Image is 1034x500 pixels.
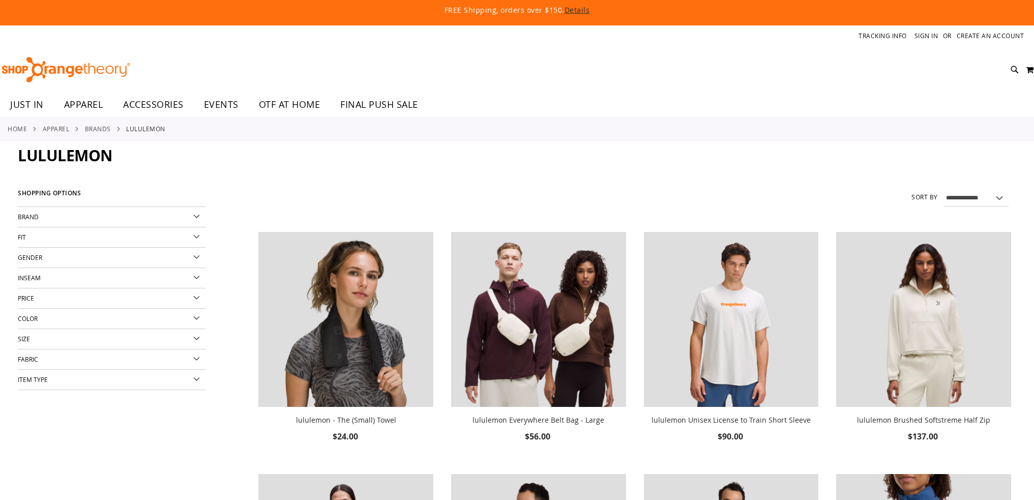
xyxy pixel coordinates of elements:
[18,309,206,329] div: Color
[253,227,438,469] div: product
[204,93,239,116] span: EVENTS
[64,93,103,116] span: APPAREL
[249,93,331,116] a: OTF AT HOME
[831,227,1016,469] div: product
[18,288,206,309] div: Price
[18,213,39,221] span: Brand
[859,32,907,40] a: Tracking Info
[914,32,938,40] a: Sign In
[18,233,26,241] span: Fit
[258,232,433,409] a: lululemon - The (Small) Towel
[836,232,1011,407] img: lululemon Brushed Softstreme Half Zip
[18,145,112,166] span: lululemon
[565,5,590,15] a: Details
[18,207,206,227] div: Brand
[43,124,70,133] a: APPAREL
[330,93,428,116] a: FINAL PUSH SALE
[113,93,194,116] a: ACCESSORIES
[18,355,38,363] span: Fabric
[18,370,206,390] div: Item Type
[259,93,320,116] span: OTF AT HOME
[652,415,811,425] a: lululemon Unisex License to Train Short Sleeve
[857,415,990,425] a: lululemon Brushed Softstreme Half Zip
[908,431,939,442] span: $137.00
[639,227,824,469] div: product
[451,232,626,407] img: lululemon Everywhere Belt Bag - Large
[18,349,206,370] div: Fabric
[446,227,631,469] div: product
[54,93,113,116] a: APPAREL
[18,329,206,349] div: Size
[123,93,184,116] span: ACCESSORIES
[18,268,206,288] div: Inseam
[340,93,418,116] span: FINAL PUSH SALE
[525,431,552,442] span: $56.00
[836,232,1011,409] a: lululemon Brushed Softstreme Half Zip
[18,294,34,302] span: Price
[18,248,206,268] div: Gender
[18,335,30,343] span: Size
[8,124,27,133] a: Home
[18,274,41,282] span: Inseam
[212,5,822,15] p: FREE Shipping, orders over $150.
[194,93,249,116] a: EVENTS
[258,232,433,407] img: lululemon - The (Small) Towel
[18,253,42,261] span: Gender
[10,93,44,116] span: JUST IN
[18,375,48,384] span: Item Type
[472,415,604,425] a: lululemon Everywhere Belt Bag - Large
[126,124,165,133] strong: lululemon
[644,232,819,407] img: lululemon Unisex License to Train Short Sleeve
[957,32,1024,40] a: Create an Account
[718,431,745,442] span: $90.00
[451,232,626,409] a: lululemon Everywhere Belt Bag - Large
[18,227,206,248] div: Fit
[644,232,819,409] a: lululemon Unisex License to Train Short Sleeve
[18,185,206,207] strong: Shopping Options
[333,431,360,442] span: $24.00
[296,415,396,425] a: lululemon - The (Small) Towel
[911,193,938,201] label: Sort By
[85,124,111,133] a: BRANDS
[18,314,38,322] span: Color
